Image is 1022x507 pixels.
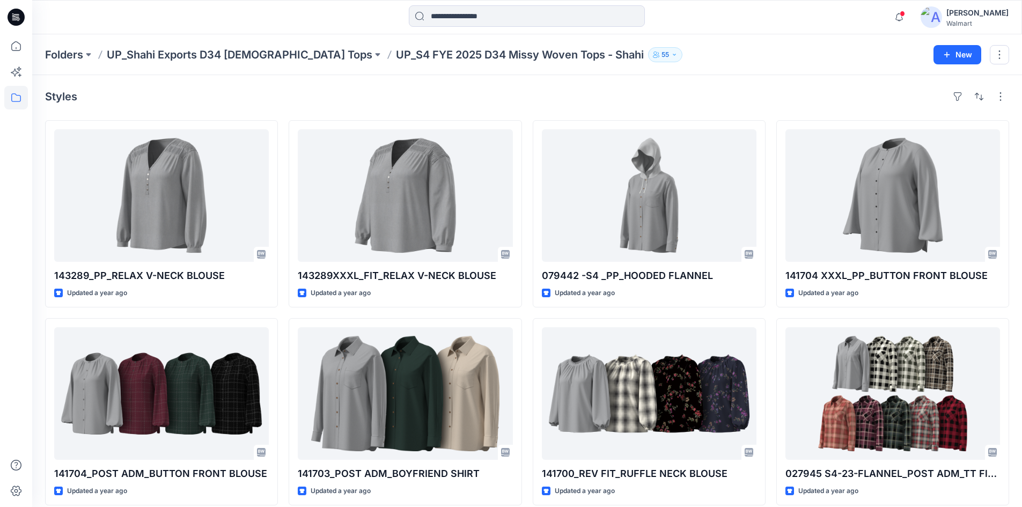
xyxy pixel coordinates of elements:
p: 141704 XXXL_PP_BUTTON FRONT BLOUSE [785,268,1000,283]
button: New [933,45,981,64]
p: Updated a year ago [67,288,127,299]
a: 141704 XXXL_PP_BUTTON FRONT BLOUSE [785,129,1000,262]
p: Updated a year ago [798,486,858,497]
p: Updated a year ago [798,288,858,299]
h4: Styles [45,90,77,103]
p: Updated a year ago [555,288,615,299]
p: Updated a year ago [555,486,615,497]
p: 143289_PP_RELAX V-NECK BLOUSE [54,268,269,283]
p: 141703_POST ADM_BOYFRIEND SHIRT [298,466,512,481]
a: Folders [45,47,83,62]
a: 027945 S4-23-FLANNEL_POST ADM_TT Flannel shirt [785,327,1000,460]
button: 55 [648,47,682,62]
p: 141704_POST ADM_BUTTON FRONT BLOUSE [54,466,269,481]
p: Updated a year ago [67,486,127,497]
a: 141700_REV FIT_RUFFLE NECK BLOUSE [542,327,756,460]
a: 141704_POST ADM_BUTTON FRONT BLOUSE [54,327,269,460]
a: 079442 -S4 _PP_HOODED FLANNEL [542,129,756,262]
p: 143289XXXL_FIT_RELAX V-NECK BLOUSE [298,268,512,283]
img: avatar [921,6,942,28]
a: 143289_PP_RELAX V-NECK BLOUSE [54,129,269,262]
div: [PERSON_NAME] [946,6,1009,19]
p: 141700_REV FIT_RUFFLE NECK BLOUSE [542,466,756,481]
a: 141703_POST ADM_BOYFRIEND SHIRT [298,327,512,460]
p: 079442 -S4 _PP_HOODED FLANNEL [542,268,756,283]
p: 027945 S4-23-FLANNEL_POST ADM_TT Flannel shirt [785,466,1000,481]
div: Walmart [946,19,1009,27]
p: 55 [661,49,669,61]
a: 143289XXXL_FIT_RELAX V-NECK BLOUSE [298,129,512,262]
p: Updated a year ago [311,288,371,299]
p: UP_S4 FYE 2025 D34 Missy Woven Tops - Shahi [396,47,644,62]
p: Updated a year ago [311,486,371,497]
a: UP_Shahi Exports D34 [DEMOGRAPHIC_DATA] Tops [107,47,372,62]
